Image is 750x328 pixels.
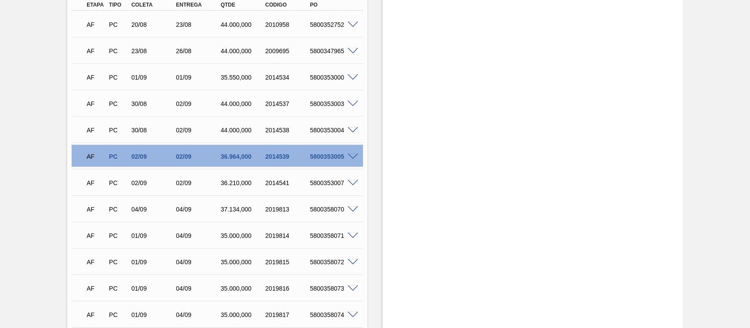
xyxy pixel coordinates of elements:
[308,74,357,81] div: 5800353000
[263,259,313,266] div: 2019815
[129,259,179,266] div: 01/09/2025
[308,285,357,292] div: 5800358073
[174,206,223,213] div: 04/09/2025
[308,100,357,107] div: 5800353003
[218,285,268,292] div: 35.000,000
[107,285,130,292] div: Pedido de Compra
[84,2,107,8] div: Etapa
[129,285,179,292] div: 01/09/2025
[218,127,268,134] div: 44.000,000
[107,74,130,81] div: Pedido de Compra
[87,311,105,318] p: AF
[308,47,357,55] div: 5800347965
[87,47,105,55] p: AF
[107,259,130,266] div: Pedido de Compra
[84,147,107,166] div: Aguardando Faturamento
[218,311,268,318] div: 35.000,000
[87,153,105,160] p: AF
[107,206,130,213] div: Pedido de Compra
[129,232,179,239] div: 01/09/2025
[308,21,357,28] div: 5800352752
[174,285,223,292] div: 04/09/2025
[107,100,130,107] div: Pedido de Compra
[107,311,130,318] div: Pedido de Compra
[218,232,268,239] div: 35.000,000
[263,74,313,81] div: 2014534
[87,21,105,28] p: AF
[84,120,107,140] div: Aguardando Faturamento
[84,279,107,298] div: Aguardando Faturamento
[107,47,130,55] div: Pedido de Compra
[263,2,313,8] div: Código
[218,206,268,213] div: 37.134,000
[263,47,313,55] div: 2009695
[263,285,313,292] div: 2019816
[129,311,179,318] div: 01/09/2025
[218,153,268,160] div: 36.964,000
[263,311,313,318] div: 2019817
[308,311,357,318] div: 5800358074
[84,68,107,87] div: Aguardando Faturamento
[174,232,223,239] div: 04/09/2025
[174,2,223,8] div: Entrega
[129,74,179,81] div: 01/09/2025
[174,47,223,55] div: 26/08/2025
[87,100,105,107] p: AF
[84,41,107,61] div: Aguardando Faturamento
[263,232,313,239] div: 2019814
[129,179,179,186] div: 02/09/2025
[308,127,357,134] div: 5800353004
[129,100,179,107] div: 30/08/2025
[107,21,130,28] div: Pedido de Compra
[308,2,357,8] div: PO
[87,285,105,292] p: AF
[84,15,107,34] div: Aguardando Faturamento
[174,311,223,318] div: 04/09/2025
[174,127,223,134] div: 02/09/2025
[174,21,223,28] div: 23/08/2025
[218,47,268,55] div: 44.000,000
[218,74,268,81] div: 35.550,000
[129,47,179,55] div: 23/08/2025
[129,206,179,213] div: 04/09/2025
[87,179,105,186] p: AF
[308,179,357,186] div: 5800353007
[129,127,179,134] div: 30/08/2025
[308,206,357,213] div: 5800358070
[218,100,268,107] div: 44.000,000
[308,259,357,266] div: 5800358072
[87,259,105,266] p: AF
[218,2,268,8] div: Qtde
[218,21,268,28] div: 44.000,000
[174,74,223,81] div: 01/09/2025
[174,259,223,266] div: 04/09/2025
[107,127,130,134] div: Pedido de Compra
[263,127,313,134] div: 2014538
[129,153,179,160] div: 02/09/2025
[263,153,313,160] div: 2014539
[107,232,130,239] div: Pedido de Compra
[263,179,313,186] div: 2014541
[84,226,107,245] div: Aguardando Faturamento
[129,21,179,28] div: 20/08/2025
[174,153,223,160] div: 02/09/2025
[87,206,105,213] p: AF
[263,206,313,213] div: 2019813
[174,179,223,186] div: 02/09/2025
[84,252,107,272] div: Aguardando Faturamento
[87,232,105,239] p: AF
[308,232,357,239] div: 5800358071
[129,2,179,8] div: Coleta
[87,127,105,134] p: AF
[107,2,130,8] div: Tipo
[84,94,107,113] div: Aguardando Faturamento
[308,153,357,160] div: 5800353005
[84,200,107,219] div: Aguardando Faturamento
[218,179,268,186] div: 36.210,000
[218,259,268,266] div: 35.000,000
[263,100,313,107] div: 2014537
[107,153,130,160] div: Pedido de Compra
[107,179,130,186] div: Pedido de Compra
[84,173,107,193] div: Aguardando Faturamento
[87,74,105,81] p: AF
